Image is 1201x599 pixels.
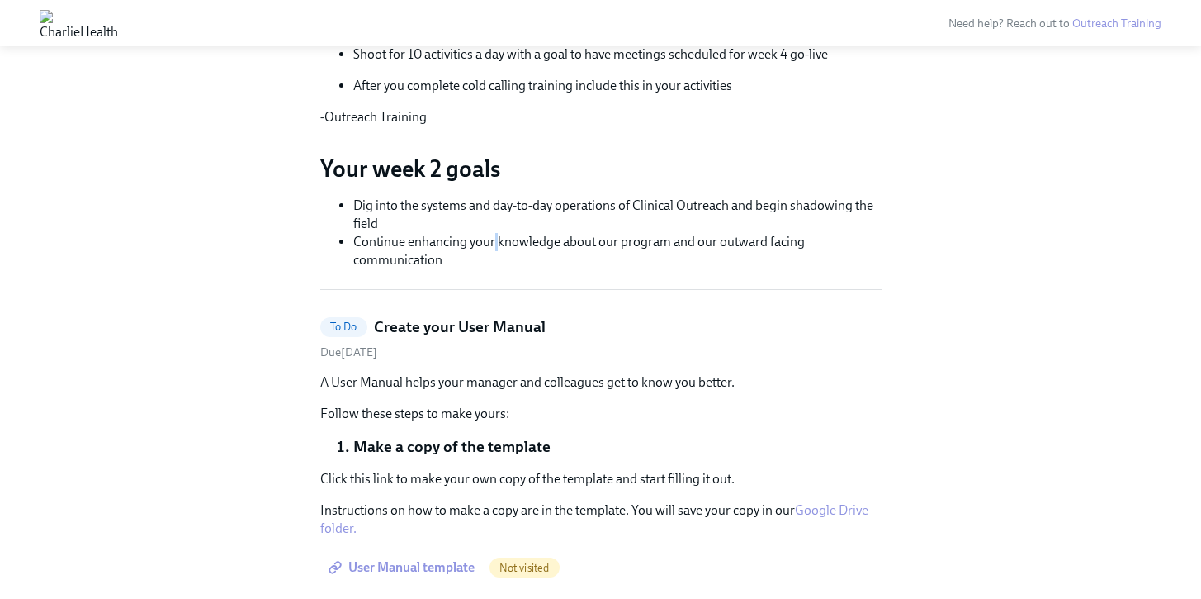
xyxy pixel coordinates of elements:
[948,17,1161,31] span: Need help? Reach out to
[320,154,882,183] p: Your week 2 goals
[40,10,118,36] img: CharlieHealth
[374,316,546,338] h5: Create your User Manual
[320,470,882,488] p: Click this link to make your own copy of the template and start filling it out.
[320,373,882,392] p: A User Manual helps your manager and colleagues get to know you better.
[332,559,475,576] span: User Manual template
[353,233,882,269] li: Continue enhancing your knowledge about our program and our outward facing communication
[353,77,882,95] p: After you complete cold calling training include this in your activities
[353,45,882,64] p: Shoot for 10 activities a day with a goal to have meetings scheduled for week 4 go-live
[353,436,882,458] li: Make a copy of the template
[320,502,882,538] p: Instructions on how to make a copy are in the template. You will save your copy in our
[320,316,882,360] a: To DoCreate your User ManualDue[DATE]
[353,197,882,233] li: Dig into the systems and day-to-day operations of Clinical Outreach and begin shadowing the field
[320,551,486,584] a: User Manual template
[489,562,560,574] span: Not visited
[320,345,377,359] span: Thursday, October 9th 2025, 10:00 am
[320,321,367,333] span: To Do
[1072,17,1161,31] a: Outreach Training
[320,405,882,423] p: Follow these steps to make yours:
[320,108,882,126] p: -Outreach Training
